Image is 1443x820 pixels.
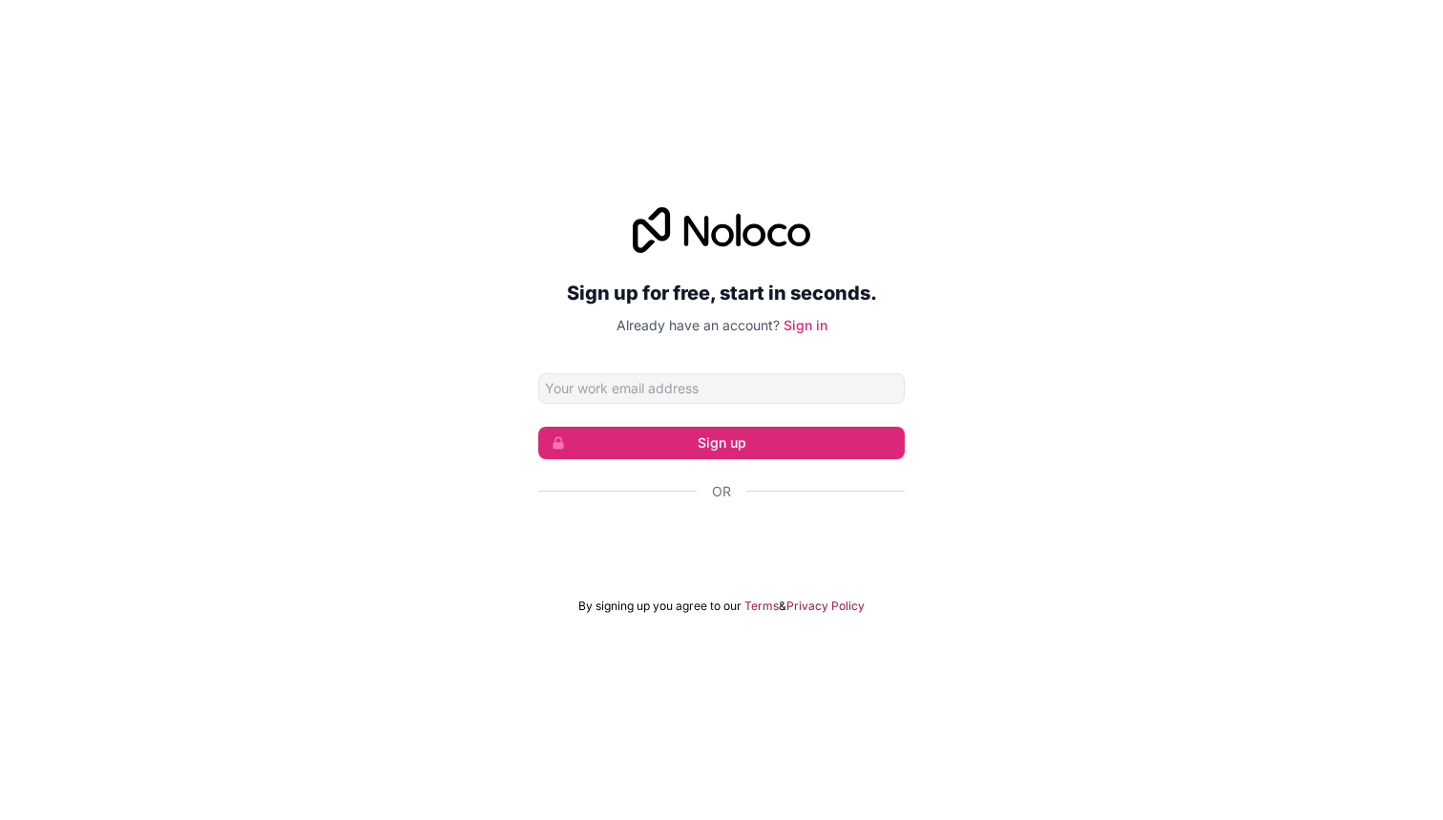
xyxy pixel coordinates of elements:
span: & [779,599,786,614]
span: By signing up you agree to our [578,599,742,614]
button: Sign up [538,427,905,459]
a: Sign in [784,317,827,333]
input: Email address [538,373,905,404]
a: Privacy Policy [786,599,865,614]
span: Or [712,482,731,501]
h2: Sign up for free, start in seconds. [538,276,905,310]
a: Terms [744,599,779,614]
span: Already have an account? [617,317,780,333]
